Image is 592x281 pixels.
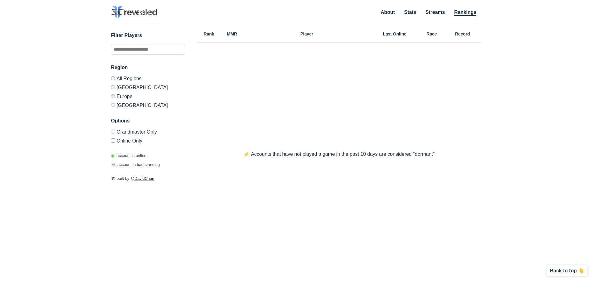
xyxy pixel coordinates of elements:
h6: Race [419,32,444,36]
span: ☠️ [111,162,116,167]
a: Rankings [454,10,476,16]
input: [GEOGRAPHIC_DATA] [111,85,115,89]
label: [GEOGRAPHIC_DATA] [111,101,185,108]
span: ◉ [111,153,114,158]
h6: Last Online [370,32,419,36]
input: Grandmaster Only [111,130,115,134]
a: Streams [425,10,445,15]
p: ⚡️ Accounts that have not played a game in the past 10 days are considered "dormant" [231,151,447,158]
h6: MMR [220,32,244,36]
label: All Regions [111,76,185,83]
label: Europe [111,92,185,101]
a: About [381,10,395,15]
a: DavidChan [134,176,154,181]
input: All Regions [111,76,115,80]
a: Stats [404,10,416,15]
input: Europe [111,94,115,98]
h6: Player [244,32,370,36]
h6: Rank [197,32,220,36]
p: account in bad standing [111,162,160,168]
input: Online Only [111,138,115,143]
label: Only show accounts currently laddering [111,136,185,143]
img: SC2 Revealed [111,6,157,18]
label: Only Show accounts currently in Grandmaster [111,130,185,136]
input: [GEOGRAPHIC_DATA] [111,103,115,107]
p: account is online [111,153,146,159]
h6: Record [444,32,481,36]
label: [GEOGRAPHIC_DATA] [111,83,185,92]
h3: Options [111,117,185,125]
p: Back to top 👆 [550,268,584,273]
h3: Filter Players [111,32,185,39]
p: built by @ [111,176,185,182]
h3: Region [111,64,185,71]
span: 🛠 [111,176,115,181]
